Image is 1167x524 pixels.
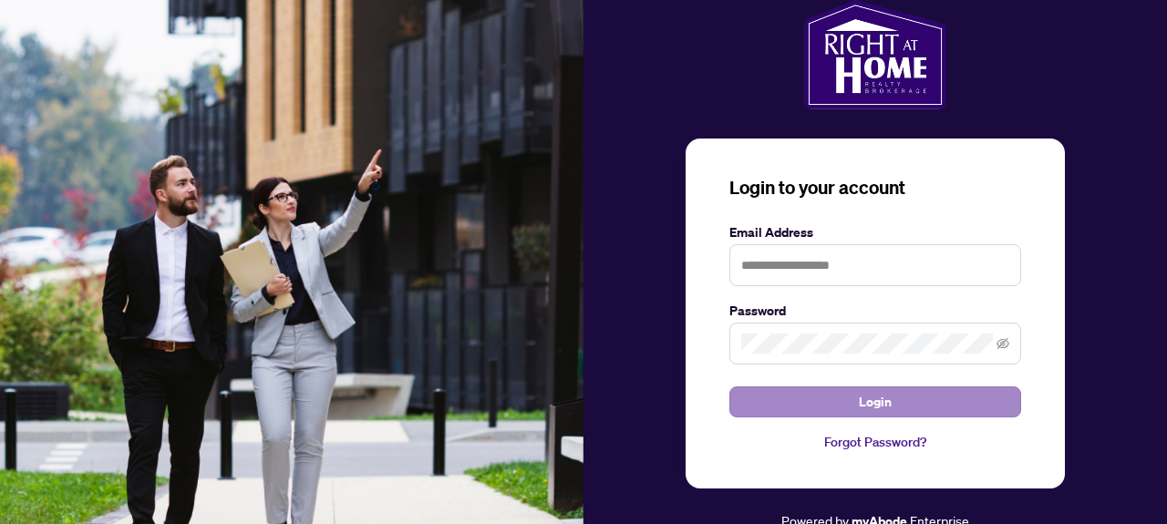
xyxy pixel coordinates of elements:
[729,175,1021,200] h3: Login to your account
[859,387,892,416] span: Login
[997,337,1009,350] span: eye-invisible
[729,432,1021,452] a: Forgot Password?
[729,301,1021,321] label: Password
[729,386,1021,417] button: Login
[729,222,1021,242] label: Email Address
